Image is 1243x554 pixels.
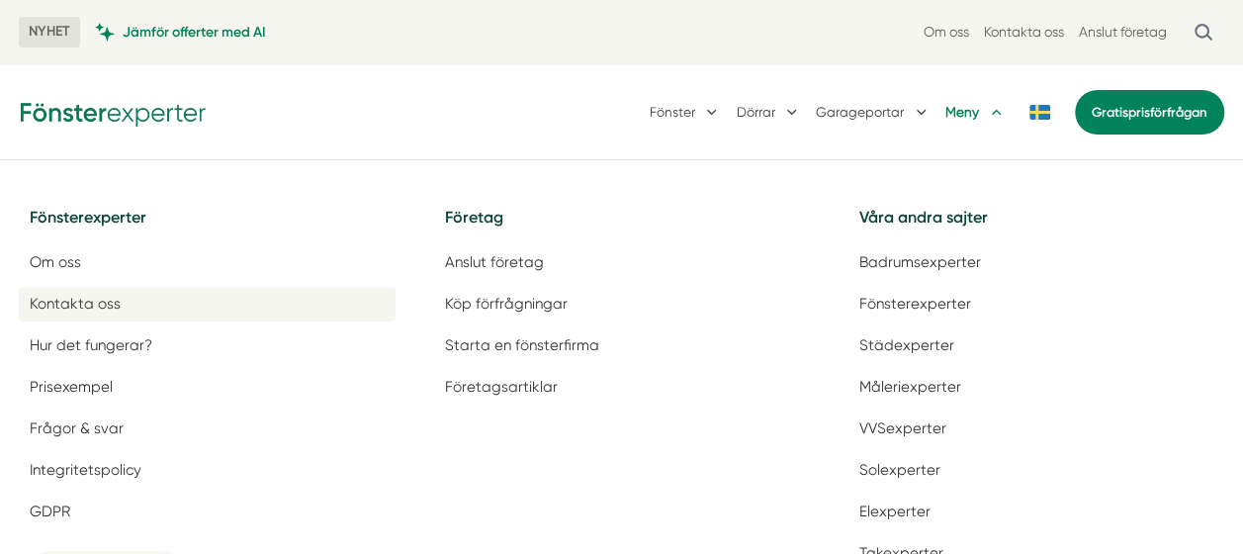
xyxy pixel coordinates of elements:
[444,336,598,355] span: Starta en fönsterfirma
[433,245,810,279] a: Anslut företag
[858,253,980,272] span: Badrumsexperter
[847,453,1224,487] a: Solexperter
[847,328,1224,362] a: Städexperter
[945,87,1006,137] button: Meny
[924,23,969,42] a: Om oss
[858,295,970,314] span: Fönsterexperter
[858,503,930,521] span: Elexperter
[19,495,396,528] a: GDPR
[858,419,945,438] span: VVSexperter
[30,461,141,480] span: Integritetspolicy
[1079,23,1167,42] a: Anslut företag
[650,87,722,137] button: Fönster
[444,295,567,314] span: Köp förfrågningar
[858,336,953,355] span: Städexperter
[847,495,1224,528] a: Elexperter
[30,295,121,314] span: Kontakta oss
[858,378,960,397] span: Måleriexperter
[433,328,810,362] a: Starta en fönsterfirma
[847,287,1224,321] a: Fönsterexperter
[847,370,1224,404] a: Måleriexperter
[95,23,266,42] a: Jämför offerter med AI
[30,419,124,438] span: Frågor & svar
[858,461,939,480] span: Solexperter
[847,245,1224,279] a: Badrumsexperter
[847,205,1224,245] h5: Våra andra sajter
[433,205,810,245] h5: Företag
[1075,90,1224,135] a: Gratisprisförfrågan
[19,453,396,487] a: Integritetspolicy
[30,503,70,521] span: GDPR
[19,205,396,245] h5: Fönsterexperter
[30,336,152,355] span: Hur det fungerar?
[1092,105,1128,120] span: Gratis
[123,23,266,42] span: Jämför offerter med AI
[19,370,396,404] a: Prisexempel
[433,370,810,404] a: Företagsartiklar
[30,253,81,272] span: Om oss
[847,412,1224,445] a: VVSexperter
[19,287,396,321] a: Kontakta oss
[816,87,931,137] button: Garageportar
[444,253,543,272] span: Anslut företag
[736,87,801,137] button: Dörrar
[30,378,113,397] span: Prisexempel
[984,23,1064,42] a: Kontakta oss
[19,17,80,47] span: NYHET
[19,96,207,127] img: Fönsterexperter Logotyp
[444,378,557,397] span: Företagsartiklar
[433,287,810,321] a: Köp förfrågningar
[19,245,396,279] a: Om oss
[19,328,396,362] a: Hur det fungerar?
[19,412,396,445] a: Frågor & svar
